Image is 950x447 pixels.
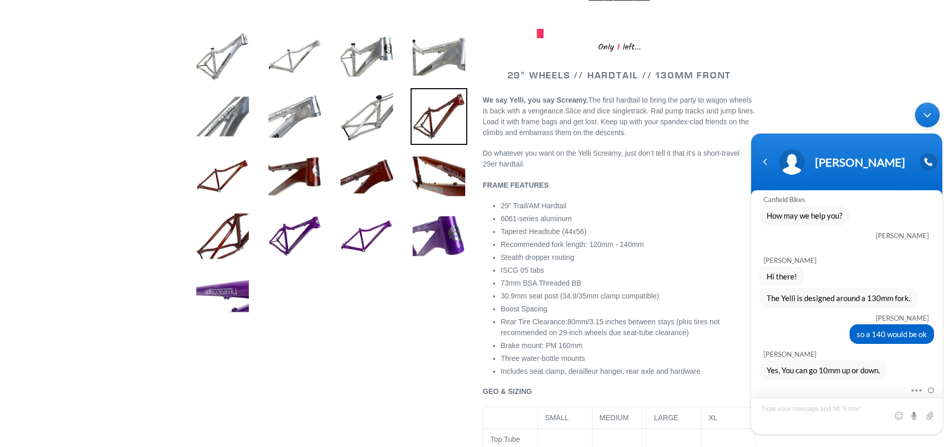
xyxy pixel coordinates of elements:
[501,292,659,300] span: 30.9mm seat post (34.9/35mm clamp compatible)
[507,69,732,81] span: 29" WHEELS // HARDTAIL // 130MM FRONT
[338,88,395,145] img: Load image into Gallery viewer, YELLI SCREAMY - Frame Only
[614,41,623,54] span: 1
[708,413,717,422] span: XL
[501,253,574,261] span: Stealth dropper routing
[501,317,756,338] li: Rear Tire Clearance:
[545,413,569,422] span: SMALL
[537,38,702,54] div: Only left...
[501,318,720,337] span: 80mm/3.15 inches between stays (plus tires not recommended on 29-inch wheels due seat-tube cleara...
[501,227,587,236] span: Tapered Headtube (44x56)
[194,268,251,324] img: Load image into Gallery viewer, YELLI SCREAMY - Frame Only
[501,305,547,313] span: Boost Spacing
[483,96,752,115] span: The first hardtail to bring the party to wagon wheels is back with a vengeance.
[501,279,581,287] span: 73mm BSA Threaded BB
[501,367,701,375] span: Includes seat clamp, derailleur hanger, rear axle and hardware
[338,208,395,264] img: Load image into Gallery viewer, YELLI SCREAMY - Frame Only
[194,148,251,205] img: Load image into Gallery viewer, YELLI SCREAMY - Frame Only
[483,96,588,104] b: We say Yelli, you say Screamy.
[411,88,467,145] img: Load image into Gallery viewer, YELLI SCREAMY - Frame Only
[654,413,678,422] span: LARGE
[501,202,567,210] span: 29” Trail/AM Hardtail
[266,28,323,85] img: Load image into Gallery viewer, YELLI SCREAMY - Frame Only
[338,28,395,85] img: Load image into Gallery viewer, YELLI SCREAMY - Frame Only
[194,28,251,85] img: Load image into Gallery viewer, YELLI SCREAMY - Frame Only
[266,148,323,205] img: Load image into Gallery viewer, YELLI SCREAMY - Frame Only
[483,149,739,168] span: Do whatever you want on the Yelli Screamy, just don’t tell it that it’s a short-travel 29er hardt...
[501,341,583,350] span: Brake mount: PM 160mm
[194,88,251,145] img: Load image into Gallery viewer, YELLI SCREAMY - Frame Only
[411,28,467,85] img: Load image into Gallery viewer, YELLI SCREAMY - Frame Only
[266,208,323,264] img: Load image into Gallery viewer, YELLI SCREAMY - Frame Only
[483,181,549,189] b: FRAME FEATURES
[411,148,467,205] img: Load image into Gallery viewer, YELLI SCREAMY - Frame Only
[746,97,947,439] iframe: SalesIQ Chatwindow
[501,266,544,274] span: ISCG 05 tabs
[266,88,323,145] img: Load image into Gallery viewer, YELLI SCREAMY - Frame Only
[411,208,467,264] img: Load image into Gallery viewer, YELLI SCREAMY - Frame Only
[483,95,756,138] p: Slice and dice singletrack. Rail pump tracks and jump lines. Load it with frame bags and get lost...
[600,413,629,422] span: MEDIUM
[501,354,585,362] span: Three water-bottle mounts
[194,208,251,264] img: Load image into Gallery viewer, YELLI SCREAMY - Frame Only
[501,240,644,249] span: Recommended fork length: 120mm - 140mm
[338,148,395,205] img: Load image into Gallery viewer, YELLI SCREAMY - Frame Only
[483,387,532,395] b: GEO & SIZING
[501,214,572,223] span: 6061-series aluminum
